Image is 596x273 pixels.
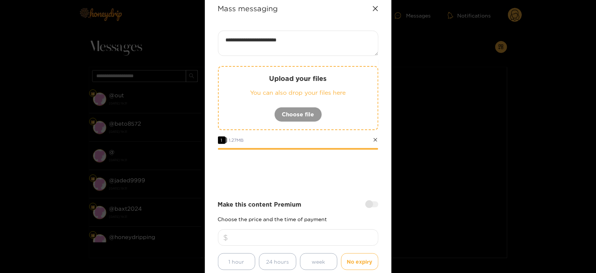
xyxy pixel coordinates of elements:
[218,216,378,222] p: Choose the price and the time of payment
[312,257,325,266] span: week
[341,253,378,270] button: No expiry
[274,107,322,122] button: Choose file
[234,74,363,83] p: Upload your files
[218,4,278,13] strong: Mass messaging
[234,88,363,97] p: You can also drop your files here
[347,257,372,266] span: No expiry
[300,253,337,270] button: week
[229,138,244,142] span: 1.27 MB
[259,253,296,270] button: 24 hours
[229,257,244,266] span: 1 hour
[266,257,289,266] span: 24 hours
[218,200,302,209] strong: Make this content Premium
[218,136,225,144] span: 1
[218,253,255,270] button: 1 hour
